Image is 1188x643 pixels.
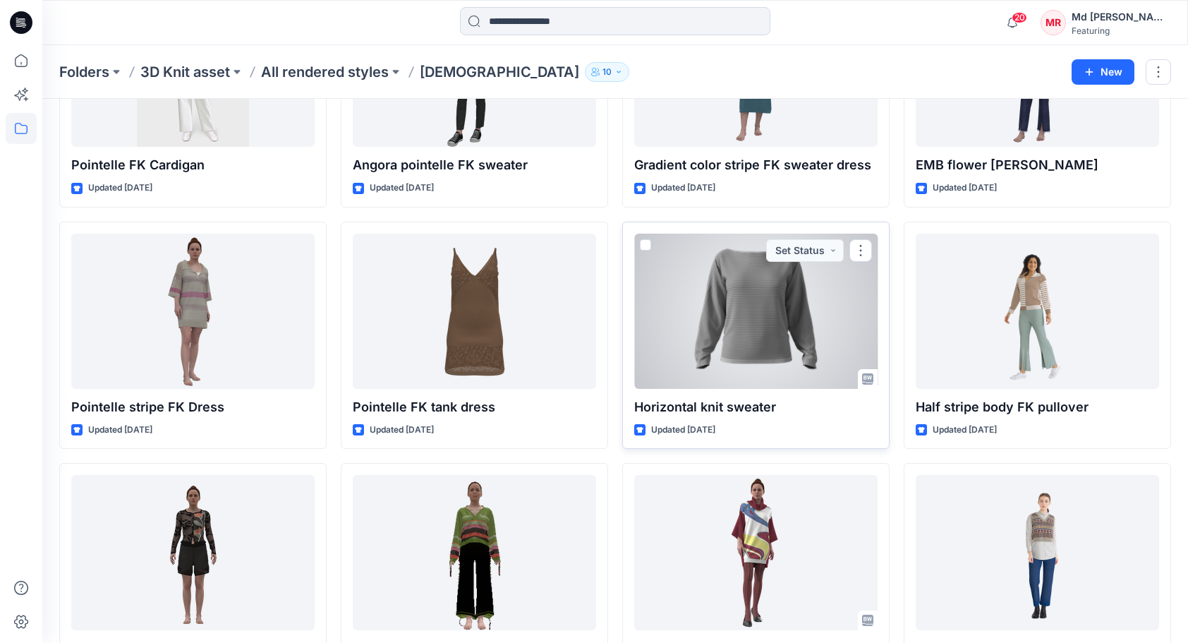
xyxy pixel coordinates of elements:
[140,62,230,82] a: 3D Knit asset
[916,475,1159,630] a: Jacquard knitted vest
[1012,12,1027,23] span: 20
[370,423,434,438] p: Updated [DATE]
[88,181,152,196] p: Updated [DATE]
[1072,8,1170,25] div: Md [PERSON_NAME][DEMOGRAPHIC_DATA]
[634,475,878,630] a: Jacquard front sweater dress
[933,423,997,438] p: Updated [DATE]
[353,234,596,389] a: Pointelle FK tank dress
[651,423,715,438] p: Updated [DATE]
[634,397,878,417] p: Horizontal knit sweater
[71,155,315,175] p: Pointelle FK Cardigan
[71,234,315,389] a: Pointelle stripe FK Dress
[71,475,315,630] a: SB-23-01
[71,397,315,417] p: Pointelle stripe FK Dress
[420,62,579,82] p: [DEMOGRAPHIC_DATA]
[1072,25,1170,36] div: Featuring
[59,62,109,82] a: Folders
[261,62,389,82] a: All rendered styles
[634,155,878,175] p: Gradient color stripe FK sweater dress
[634,234,878,389] a: Horizontal knit sweater
[353,397,596,417] p: Pointelle FK tank dress
[933,181,997,196] p: Updated [DATE]
[1072,59,1134,85] button: New
[353,475,596,630] a: SB-23-02
[1041,10,1066,35] div: MR
[916,234,1159,389] a: Half stripe body FK pullover
[602,64,612,80] p: 10
[916,155,1159,175] p: EMB flower [PERSON_NAME]
[585,62,629,82] button: 10
[88,423,152,438] p: Updated [DATE]
[651,181,715,196] p: Updated [DATE]
[916,397,1159,417] p: Half stripe body FK pullover
[370,181,434,196] p: Updated [DATE]
[353,155,596,175] p: Angora pointelle FK sweater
